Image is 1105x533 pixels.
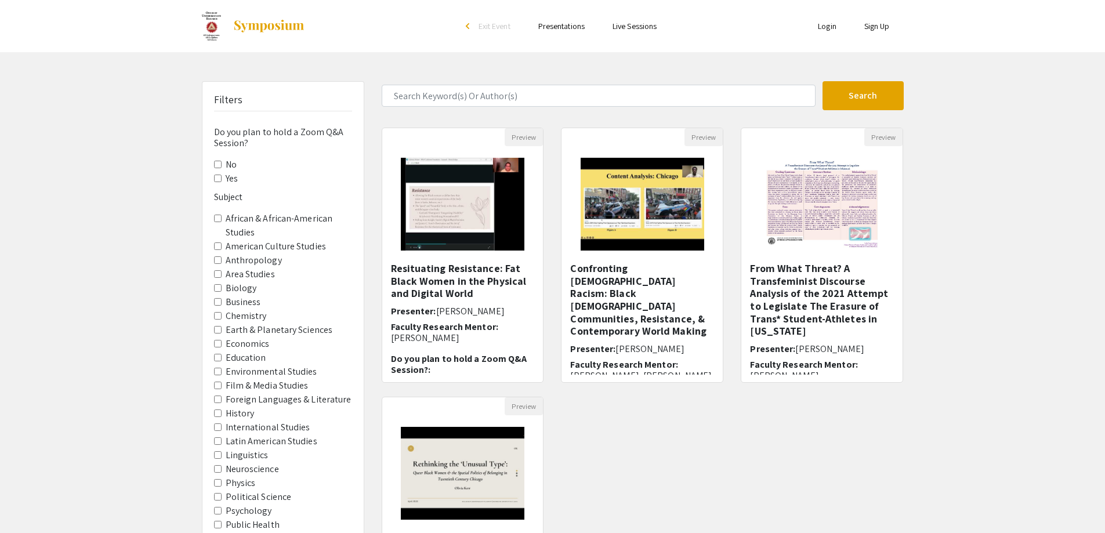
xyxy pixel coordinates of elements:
[226,476,256,490] label: Physics
[864,21,890,31] a: Sign Up
[233,19,305,33] img: Symposium by ForagerOne
[818,21,836,31] a: Login
[389,415,536,531] img: <p class="ql-align-center">Rethinking the 'Unusual Type': Queer Black Women &amp; the Spatial Pol...
[226,267,275,281] label: Area Studies
[569,146,716,262] img: <p class="ql-align-center"><span style="color: rgb(0, 0, 0);">Confronting Queer Racism: Black Que...
[226,337,270,351] label: Economics
[202,12,222,41] img: Celebration of Undergraduate Research Spring 2022
[226,434,317,448] label: Latin American Studies
[214,93,243,106] h5: Filters
[226,462,279,476] label: Neuroscience
[226,172,238,186] label: Yes
[226,490,292,504] label: Political Science
[391,332,535,343] p: [PERSON_NAME]
[391,321,498,333] span: Faculty Research Mentor:
[864,128,903,146] button: Preview
[226,295,261,309] label: Business
[226,309,267,323] label: Chemistry
[9,481,49,524] iframe: Chat
[389,146,536,262] img: <p>Resituating Resistance: Fat Black Women in the Physical and Digital World</p>
[226,407,255,420] label: History
[226,504,272,518] label: Psychology
[750,262,894,338] h5: From What Threat? A Transfeminist Discourse Analysis of the 2021 Attempt to Legislate The Erasure...
[570,358,678,371] span: Faculty Research Mentor:
[505,128,543,146] button: Preview
[613,21,657,31] a: Live Sessions
[202,12,306,41] a: Celebration of Undergraduate Research Spring 2022
[466,23,473,30] div: arrow_back_ios
[226,281,257,295] label: Biology
[615,343,684,355] span: [PERSON_NAME]
[570,262,714,338] h5: Confronting [DEMOGRAPHIC_DATA] Racism: Black [DEMOGRAPHIC_DATA] Communities, Resistance, & Contem...
[436,305,505,317] span: [PERSON_NAME]
[570,370,714,392] p: [PERSON_NAME], [PERSON_NAME], [PERSON_NAME]
[226,351,266,365] label: Education
[226,253,282,267] label: Anthropology
[391,306,535,317] h6: Presenter:
[684,128,723,146] button: Preview
[505,397,543,415] button: Preview
[750,358,857,371] span: Faculty Research Mentor:
[479,21,510,31] span: Exit Event
[382,85,816,107] input: Search Keyword(s) Or Author(s)
[391,262,535,300] h5: Resituating Resistance: Fat Black Women in the Physical and Digital World
[214,126,352,148] h6: Do you plan to hold a Zoom Q&A Session?
[226,393,352,407] label: Foreign Languages & Literature
[570,343,714,354] h6: Presenter:
[226,323,333,337] label: Earth & Planetary Sciences
[226,448,269,462] label: Linguistics
[795,343,864,355] span: [PERSON_NAME]
[750,370,894,381] p: [PERSON_NAME]
[382,128,544,383] div: Open Presentation <p>Resituating Resistance: Fat Black Women in the Physical and Digital World</p>
[214,191,352,202] h6: Subject
[226,158,237,172] label: No
[226,212,352,240] label: African & African-American Studies
[751,146,894,262] img: <p class="ql-align-center">From What Threat?&nbsp;A Transfeminist Discourse Analysis of the 2021 ...
[226,379,309,393] label: Film & Media Studies
[226,420,310,434] label: International Studies
[823,81,904,110] button: Search
[741,128,903,383] div: Open Presentation <p class="ql-align-center">From What Threat?&nbsp;A Transfeminist Discourse Ana...
[391,353,527,376] span: Do you plan to hold a Zoom Q&A Session?:
[226,518,280,532] label: Public Health
[561,128,723,383] div: Open Presentation <p class="ql-align-center"><span style="color: rgb(0, 0, 0);">Confronting Queer...
[538,21,585,31] a: Presentations
[226,365,317,379] label: Environmental Studies
[226,240,326,253] label: American Culture Studies
[750,343,894,354] h6: Presenter:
